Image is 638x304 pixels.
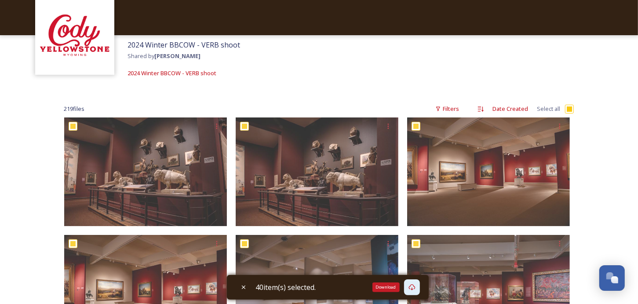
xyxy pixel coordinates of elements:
[372,282,400,292] div: Download
[537,105,561,113] span: Select all
[407,117,570,226] img: ext_1736542393.601991_christian.miklos@verbinteractive.com-BBCW-Whitney Art-22.jpg
[431,100,464,117] div: Filters
[256,282,316,293] span: 40 item(s) selected.
[64,117,227,226] img: ext_1736542411.96223_christian.miklos@verbinteractive.com-BBCW-Whitney Art-21.jpg
[489,100,533,117] div: Date Created
[599,265,625,291] button: Open Chat
[128,69,216,77] span: 2024 Winter BBCOW - VERB shoot
[64,105,85,113] span: 219 file s
[154,52,201,60] strong: [PERSON_NAME]
[128,52,201,60] span: Shared by
[128,68,216,78] a: 2024 Winter BBCOW - VERB shoot
[236,117,398,226] img: ext_1736542400.956765_christian.miklos@verbinteractive.com-BBCW-Whitney Art-21-V2.jpg
[128,40,240,50] span: 2024 Winter BBCOW - VERB shoot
